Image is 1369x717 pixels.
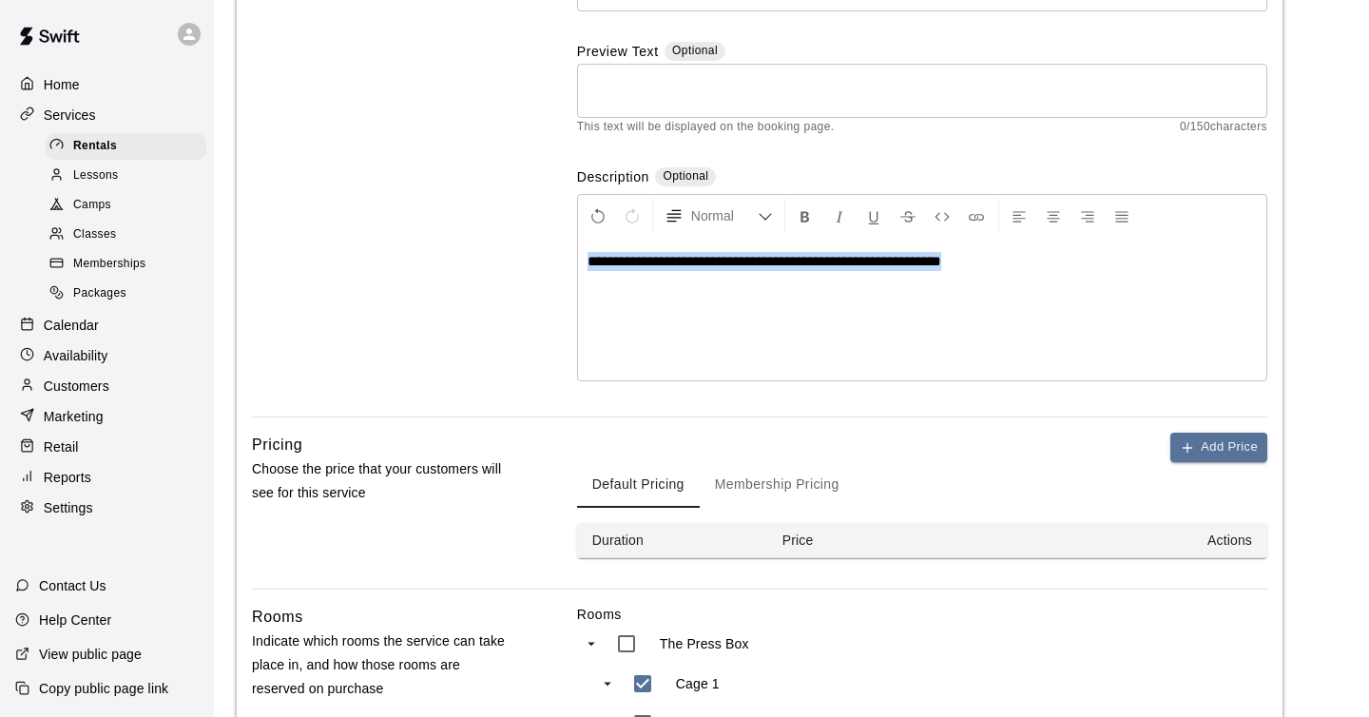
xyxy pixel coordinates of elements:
p: Copy public page link [39,679,168,698]
a: Rentals [46,131,214,161]
div: Packages [46,281,206,307]
p: Retail [44,437,79,456]
button: Justify Align [1106,199,1138,233]
label: Description [577,167,649,189]
p: Settings [44,498,93,517]
button: Undo [582,199,614,233]
label: Preview Text [577,42,659,64]
p: Choose the price that your customers will see for this service [252,457,516,505]
button: Insert Code [926,199,958,233]
div: Rentals [46,133,206,160]
span: Lessons [73,166,119,185]
button: Add Price [1170,433,1267,462]
p: The Press Box [660,634,749,653]
button: Center Align [1037,199,1070,233]
p: Contact Us [39,576,106,595]
button: Insert Link [960,199,993,233]
span: Camps [73,196,111,215]
p: View public page [39,645,142,664]
div: Lessons [46,163,206,189]
a: Settings [15,494,199,522]
span: Memberships [73,255,145,274]
button: Formatting Options [657,199,781,233]
a: Home [15,70,199,99]
button: Right Align [1071,199,1104,233]
a: Marketing [15,402,199,431]
button: Format Bold [789,199,821,233]
a: Availability [15,341,199,370]
button: Format Strikethrough [892,199,924,233]
button: Default Pricing [577,462,700,508]
a: Camps [46,191,214,221]
a: Services [15,101,199,129]
span: Optional [672,44,718,57]
p: Calendar [44,316,99,335]
th: Price [767,523,957,558]
span: This text will be displayed on the booking page. [577,118,835,137]
a: Memberships [46,250,214,280]
div: Camps [46,192,206,219]
a: Retail [15,433,199,461]
p: Availability [44,346,108,365]
button: Format Underline [858,199,890,233]
div: Classes [46,222,206,248]
p: Marketing [44,407,104,426]
a: Calendar [15,311,199,339]
div: Memberships [46,251,206,278]
p: Customers [44,377,109,396]
p: Help Center [39,610,111,630]
p: Services [44,106,96,125]
button: Format Italics [823,199,856,233]
p: Indicate which rooms the service can take place in, and how those rooms are reserved on purchase [252,630,516,702]
a: Customers [15,372,199,400]
h6: Rooms [252,605,303,630]
span: Packages [73,284,126,303]
p: Reports [44,468,91,487]
a: Reports [15,463,199,492]
a: Packages [46,280,214,309]
h6: Pricing [252,433,302,457]
span: Rentals [73,137,117,156]
span: Normal [691,206,758,225]
th: Actions [957,523,1267,558]
button: Redo [616,199,648,233]
p: Cage 1 [676,674,720,693]
button: Membership Pricing [700,462,855,508]
p: Home [44,75,80,94]
th: Duration [577,523,767,558]
span: Classes [73,225,116,244]
span: 0 / 150 characters [1180,118,1267,137]
button: Left Align [1003,199,1035,233]
span: Optional [663,169,708,183]
a: Lessons [46,161,214,190]
label: Rooms [577,605,1267,624]
a: Classes [46,221,214,250]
